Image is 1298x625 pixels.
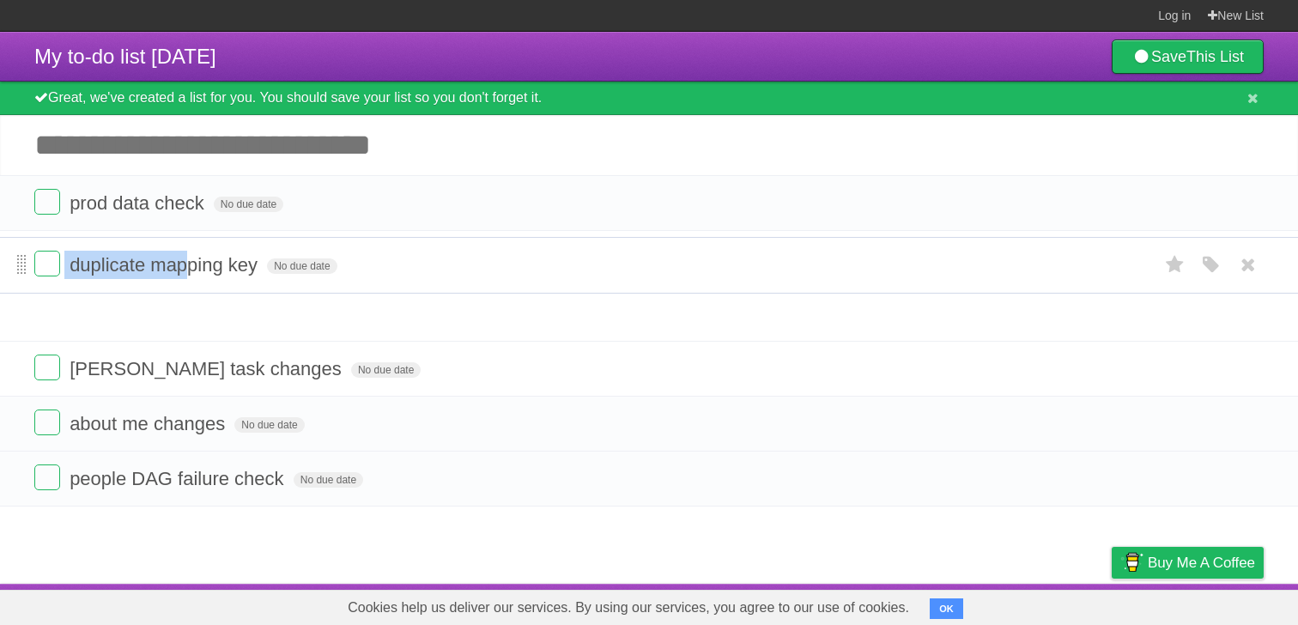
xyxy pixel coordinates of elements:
a: SaveThis List [1112,39,1264,74]
button: OK [930,598,963,619]
a: Developers [940,588,1010,621]
label: Star task [1159,410,1192,438]
label: Done [34,355,60,380]
span: No due date [351,362,421,378]
a: Suggest a feature [1155,588,1264,621]
span: No due date [294,472,363,488]
span: Cookies help us deliver our services. By using our services, you agree to our use of cookies. [331,591,926,625]
a: Privacy [1089,588,1134,621]
label: Star task [1159,189,1192,217]
span: No due date [234,417,304,433]
label: Star task [1159,355,1192,383]
label: Done [34,251,60,276]
label: Done [34,464,60,490]
span: about me changes [70,413,229,434]
span: prod data check [70,192,209,214]
span: No due date [267,258,337,274]
a: Terms [1031,588,1069,621]
a: About [883,588,919,621]
b: This List [1186,48,1244,65]
span: people DAG failure check [70,468,288,489]
span: [PERSON_NAME] task changes [70,358,346,379]
label: Star task [1159,251,1192,279]
span: My to-do list [DATE] [34,45,216,68]
label: Done [34,189,60,215]
label: Star task [1159,464,1192,493]
span: duplicate mapping key [70,254,262,276]
img: Buy me a coffee [1120,548,1143,577]
span: No due date [214,197,283,212]
label: Done [34,410,60,435]
span: Buy me a coffee [1148,548,1255,578]
a: Buy me a coffee [1112,547,1264,579]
